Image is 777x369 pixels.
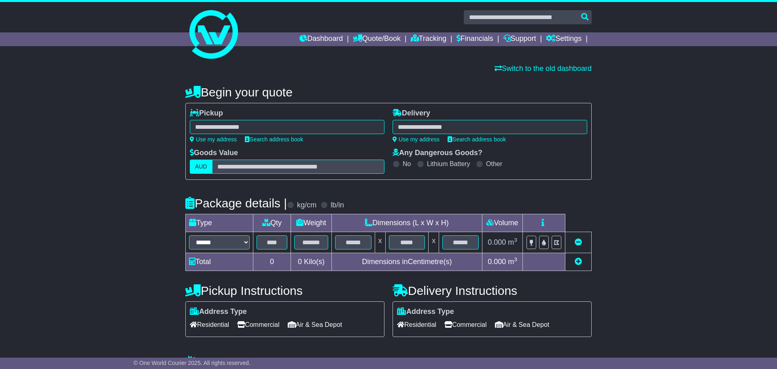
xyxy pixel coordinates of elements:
label: kg/cm [297,201,316,210]
a: Quote/Book [353,32,401,46]
span: m [508,238,517,246]
label: Lithium Battery [427,160,470,168]
td: x [429,232,439,253]
h4: Begin your quote [185,85,592,99]
h4: Warranty & Insurance [185,355,592,369]
label: Address Type [397,307,454,316]
td: Qty [253,214,291,232]
span: Commercial [237,318,279,331]
span: 0.000 [488,238,506,246]
sup: 3 [514,237,517,243]
td: Dimensions in Centimetre(s) [331,253,482,271]
a: Search address book [245,136,303,143]
h4: Pickup Instructions [185,284,384,297]
label: AUD [190,160,212,174]
td: Kilo(s) [291,253,332,271]
td: 0 [253,253,291,271]
span: Commercial [444,318,486,331]
span: 0.000 [488,258,506,266]
td: Dimensions (L x W x H) [331,214,482,232]
td: Volume [482,214,522,232]
a: Financials [456,32,493,46]
a: Remove this item [575,238,582,246]
a: Use my address [190,136,237,143]
label: Address Type [190,307,247,316]
a: Search address book [448,136,506,143]
span: © One World Courier 2025. All rights reserved. [134,360,251,366]
a: Support [503,32,536,46]
span: Residential [397,318,436,331]
label: No [403,160,411,168]
label: Pickup [190,109,223,118]
td: x [375,232,385,253]
td: Total [186,253,253,271]
label: Delivery [393,109,430,118]
label: Goods Value [190,149,238,158]
a: Dashboard [299,32,343,46]
a: Use my address [393,136,439,143]
h4: Delivery Instructions [393,284,592,297]
td: Weight [291,214,332,232]
a: Add new item [575,258,582,266]
label: Any Dangerous Goods? [393,149,482,158]
label: lb/in [331,201,344,210]
a: Tracking [411,32,446,46]
h4: Package details | [185,196,287,210]
span: Air & Sea Depot [288,318,342,331]
label: Other [486,160,502,168]
td: Type [186,214,253,232]
span: Air & Sea Depot [495,318,550,331]
a: Settings [546,32,582,46]
span: Residential [190,318,229,331]
span: 0 [298,258,302,266]
sup: 3 [514,256,517,262]
a: Switch to the old dashboard [495,64,592,73]
span: m [508,258,517,266]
